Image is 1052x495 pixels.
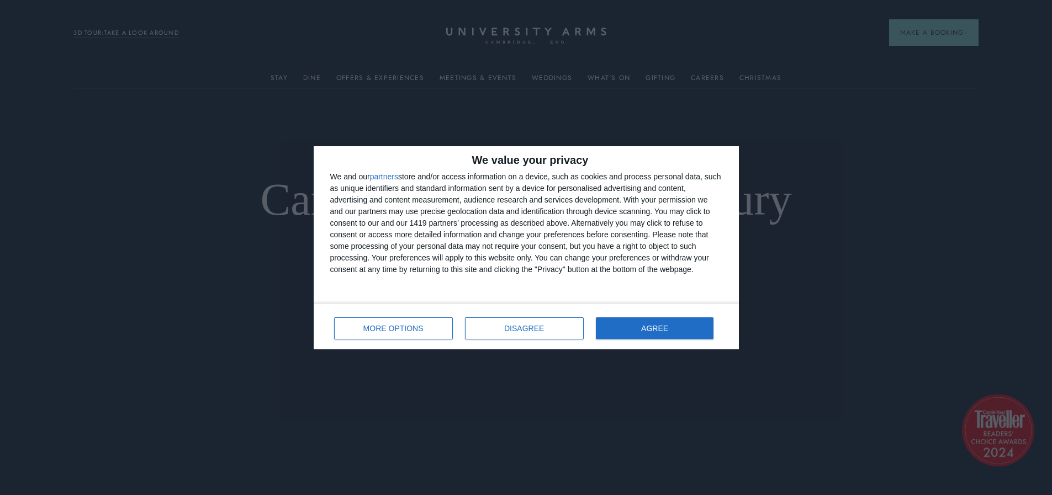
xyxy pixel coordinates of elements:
span: AGREE [641,324,668,332]
button: partners [370,173,398,180]
button: AGREE [596,317,714,339]
button: MORE OPTIONS [334,317,453,339]
span: MORE OPTIONS [363,324,424,332]
div: We and our store and/or access information on a device, such as cookies and process personal data... [330,171,722,275]
button: DISAGREE [465,317,584,339]
div: qc-cmp2-ui [314,146,739,349]
span: DISAGREE [504,324,544,332]
h2: We value your privacy [330,155,722,166]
